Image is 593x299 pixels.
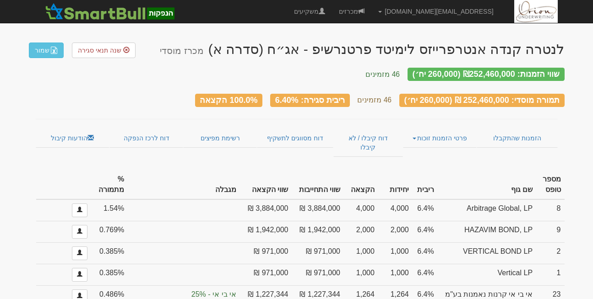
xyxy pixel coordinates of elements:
[438,242,536,264] td: VERTICAL BOND LP
[240,264,292,285] td: 971,000 ₪
[438,199,536,221] td: Arbitrage Global, LP
[378,221,413,242] td: 2,000
[477,128,557,148] a: הזמנות שהתקבלו
[36,128,109,148] a: הודעות קיבול
[240,242,292,264] td: 971,000 ₪
[109,128,183,148] a: דוח לרכז הנפקה
[270,94,350,107] div: ריבית סגירה: 6.40%
[91,199,128,221] td: 1.54%
[344,221,378,242] td: 2,000
[333,128,403,157] a: דוח קיבלו / לא קיבלו
[72,43,136,58] a: שנה תנאי סגירה
[378,171,413,199] th: יחידות
[344,242,378,264] td: 1,000
[413,199,438,221] td: 6.4%
[91,242,128,264] td: 0.385%
[91,221,128,242] td: 0.769%
[292,199,344,221] td: 3,884,000 ₪
[408,68,565,81] div: שווי הזמנות: ₪252,460,000 (260,000 יח׳)
[183,128,256,148] a: רשימת מפיצים
[50,47,58,54] img: excel-file-white.png
[413,264,438,285] td: 6.4%
[91,171,128,199] th: % מתמורה
[357,96,392,104] small: 46 מזמינים
[536,221,564,242] td: 9
[399,94,565,107] div: תמורה מוסדי: 252,460,000 ₪ (260,000 יח׳)
[413,221,438,242] td: 6.4%
[240,199,292,221] td: 3,884,000 ₪
[240,171,292,199] th: שווי הקצאה
[403,128,477,148] a: פרטי הזמנות זוכות
[536,171,564,199] th: מספר טופס
[438,264,536,285] td: Vertical LP
[292,264,344,285] td: 971,000 ₪
[43,2,177,21] img: סמארטבול - מערכת לניהול הנפקות
[365,70,400,78] small: 46 מזמינים
[292,171,344,199] th: שווי התחייבות
[536,264,564,285] td: 1
[200,95,257,104] span: 100.0% הקצאה כולל מגבלות
[344,264,378,285] td: 1,000
[378,242,413,264] td: 1,000
[378,199,413,221] td: 4,000
[257,128,333,148] a: דוח מסווגים לתשקיף
[413,242,438,264] td: 6.4%
[292,221,344,242] td: 1,942,000 ₪
[91,264,128,285] td: 0.385%
[128,171,240,199] th: מגבלה
[344,171,378,199] th: הקצאה
[29,43,64,58] a: שמור
[160,42,564,57] div: לנטרה קנדה אנטרפרייזס לימיטד פרטנרשיפ - אג״ח (סדרה א) - הנפקה פרטית
[438,221,536,242] td: HAZAVIM BOND, LP
[378,264,413,285] td: 1,000
[78,47,121,54] span: שנה תנאי סגירה
[240,221,292,242] td: 1,942,000 ₪
[438,171,536,199] th: שם גוף
[344,199,378,221] td: 4,000
[536,242,564,264] td: 2
[413,171,438,199] th: ריבית
[536,199,564,221] td: 8
[160,46,203,56] small: מכרז מוסדי
[292,242,344,264] td: 971,000 ₪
